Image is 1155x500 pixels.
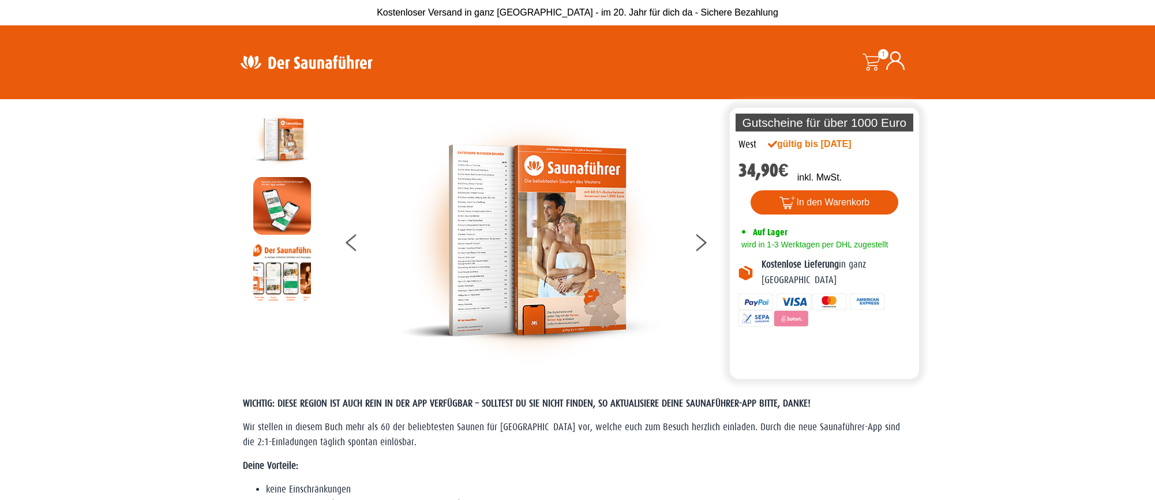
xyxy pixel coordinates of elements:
[253,177,311,235] img: MOCKUP-iPhone_regional
[762,257,910,288] p: in ganz [GEOGRAPHIC_DATA]
[243,460,298,471] strong: Deine Vorteile:
[400,111,660,370] img: der-saunafuehrer-2025-west
[768,137,876,151] div: gültig bis [DATE]
[738,240,888,249] span: wird in 1-3 Werktagen per DHL zugestellt
[243,398,811,409] span: WICHTIG: DIESE REGION IST AUCH REIN IN DER APP VERFÜGBAR – SOLLTEST DU SIE NICHT FINDEN, SO AKTUA...
[762,259,839,270] b: Kostenlose Lieferung
[797,171,842,185] p: inkl. MwSt.
[266,482,912,497] li: keine Einschränkungen
[253,243,311,301] img: Anleitung7tn
[253,111,311,168] img: der-saunafuehrer-2025-west
[243,422,900,448] span: Wir stellen in diesem Buch mehr als 60 der beliebtesten Saunen für [GEOGRAPHIC_DATA] vor, welche ...
[878,49,888,59] span: 1
[377,7,778,17] span: Kostenloser Versand in ganz [GEOGRAPHIC_DATA] - im 20. Jahr für dich da - Sichere Bezahlung
[753,227,787,238] span: Auf Lager
[736,114,913,131] p: Gutscheine für über 1000 Euro
[738,160,789,181] bdi: 34,90
[738,137,756,152] div: West
[751,190,899,215] button: In den Warenkorb
[778,160,789,181] span: €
